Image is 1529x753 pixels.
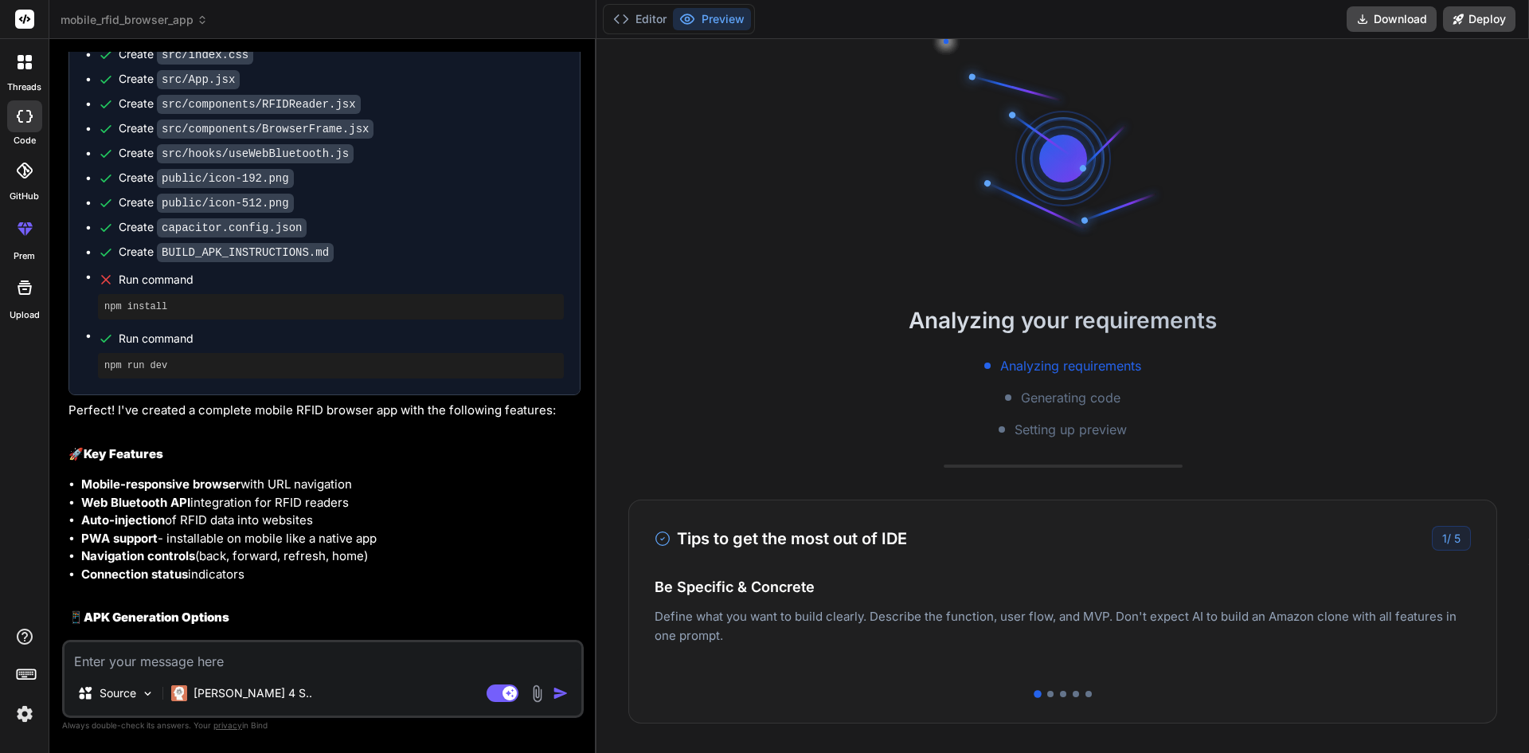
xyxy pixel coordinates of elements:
[81,512,581,530] li: of RFID data into websites
[157,120,373,139] code: src/components/BrowserFrame.jsx
[10,308,40,322] label: Upload
[81,531,158,546] strong: PWA support
[553,685,569,701] img: icon
[1000,356,1141,375] span: Analyzing requirements
[1454,531,1461,545] span: 5
[213,720,242,730] span: privacy
[119,120,373,137] div: Create
[1021,388,1120,407] span: Generating code
[14,249,35,263] label: prem
[1347,6,1437,32] button: Download
[157,194,294,213] code: public/icon-512.png
[655,576,1471,598] h4: Be Specific & Concrete
[157,95,361,114] code: src/components/RFIDReader.jsx
[68,445,581,464] h2: 🚀
[596,304,1529,337] h2: Analyzing your requirements
[81,477,240,492] strong: Mobile-responsive browser
[119,272,564,288] span: Run command
[157,144,354,163] code: src/hooks/useWebBluetooth.js
[81,494,581,512] li: integration for RFID readers
[81,567,188,582] strong: Connection status
[119,194,294,211] div: Create
[81,548,195,563] strong: Navigation controls
[141,687,154,700] img: Pick Models
[81,547,581,566] li: (back, forward, refresh, home)
[68,402,581,420] p: Perfect! I've created a complete mobile RFID browser app with the following features:
[157,243,334,262] code: BUILD_APK_INSTRUCTIONS.md
[100,685,136,701] p: Source
[171,685,187,701] img: Claude 4 Sonnet
[528,684,546,703] img: attachment
[655,527,907,551] h3: Tips to get the most out of IDE
[119,331,564,347] span: Run command
[62,718,584,733] p: Always double-check its answers. Your in Bind
[104,359,557,372] pre: npm run dev
[84,446,163,461] strong: Key Features
[119,71,240,88] div: Create
[10,190,39,203] label: GitHub
[194,685,312,701] p: [PERSON_NAME] 4 S..
[81,566,581,584] li: indicators
[14,134,36,147] label: code
[119,219,307,236] div: Create
[157,169,294,188] code: public/icon-192.png
[104,300,557,313] pre: npm install
[7,80,41,94] label: threads
[157,45,253,65] code: src/index.css
[1432,526,1471,551] div: /
[1015,420,1127,439] span: Setting up preview
[119,46,253,63] div: Create
[157,70,240,89] code: src/App.jsx
[68,609,581,627] h2: 📱
[81,476,581,494] li: with URL navigation
[673,8,751,30] button: Preview
[119,170,294,186] div: Create
[1443,6,1515,32] button: Deploy
[81,495,190,510] strong: Web Bluetooth API
[11,700,38,728] img: settings
[81,530,581,548] li: - installable on mobile like a native app
[119,145,354,162] div: Create
[61,12,208,28] span: mobile_rfid_browser_app
[1442,531,1447,545] span: 1
[81,512,165,527] strong: Auto-injection
[607,8,673,30] button: Editor
[84,610,229,625] strong: APK Generation Options
[157,218,307,237] code: capacitor.config.json
[119,244,334,261] div: Create
[119,96,361,112] div: Create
